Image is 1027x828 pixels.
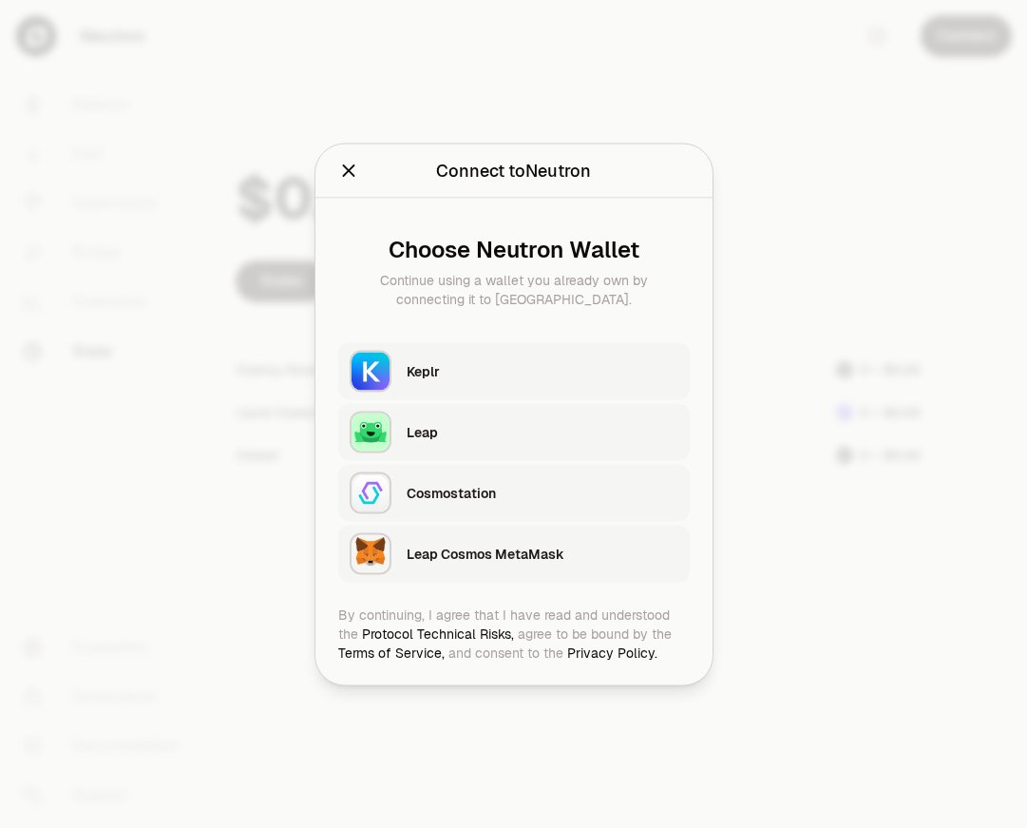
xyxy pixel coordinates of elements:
div: Keplr [407,361,678,380]
button: Leap Cosmos MetaMaskLeap Cosmos MetaMask [338,525,690,582]
div: Cosmostation [407,483,678,502]
button: CosmostationCosmostation [338,464,690,521]
div: Continue using a wallet you already own by connecting it to [GEOGRAPHIC_DATA]. [353,270,675,308]
button: KeplrKeplr [338,342,690,399]
div: By continuing, I agree that I have read and understood the agree to be bound by the and consent t... [338,605,690,662]
a: Privacy Policy. [567,644,657,661]
div: Leap [407,422,678,441]
button: Close [338,157,359,183]
button: LeapLeap [338,403,690,460]
div: Connect to Neutron [436,157,591,183]
img: Cosmostation [352,473,390,511]
img: Leap [352,413,390,451]
div: Choose Neutron Wallet [353,236,675,262]
div: Leap Cosmos MetaMask [407,544,678,563]
a: Protocol Technical Risks, [362,625,514,642]
img: Keplr [352,352,390,390]
a: Terms of Service, [338,644,445,661]
img: Leap Cosmos MetaMask [352,534,390,572]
